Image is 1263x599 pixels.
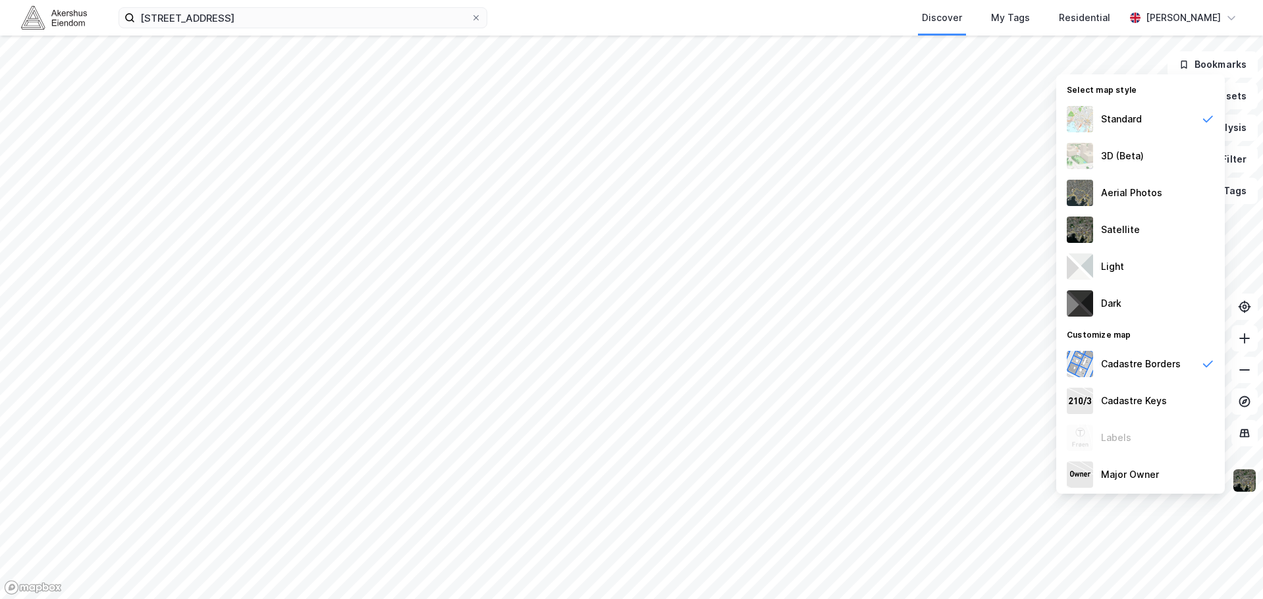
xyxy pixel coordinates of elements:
[1101,148,1144,164] div: 3D (Beta)
[4,580,62,595] a: Mapbox homepage
[1232,468,1257,493] img: 9k=
[1101,467,1159,482] div: Major Owner
[1067,143,1093,169] img: Z
[1101,185,1162,201] div: Aerial Photos
[1059,10,1110,26] div: Residential
[1168,51,1258,78] button: Bookmarks
[135,8,471,28] input: Search by address, cadastre, landlords, tenants or people
[1101,259,1124,274] div: Light
[1056,77,1225,101] div: Select map style
[1067,217,1093,243] img: 9k=
[1067,351,1093,377] img: cadastreBorders.cfe08de4b5ddd52a10de.jpeg
[1101,356,1181,372] div: Cadastre Borders
[1067,106,1093,132] img: Z
[1067,180,1093,206] img: Z
[1067,388,1093,414] img: cadastreKeys.547ab17ec502f5a4ef2b.jpeg
[1101,296,1121,311] div: Dark
[1067,461,1093,488] img: majorOwner.b5e170eddb5c04bfeeff.jpeg
[922,10,962,26] div: Discover
[1101,222,1140,238] div: Satellite
[21,6,87,29] img: akershus-eiendom-logo.9091f326c980b4bce74ccdd9f866810c.svg
[1067,290,1093,317] img: nCdM7BzjoCAAAAAElFTkSuQmCC
[1146,10,1221,26] div: [PERSON_NAME]
[1067,253,1093,280] img: luj3wr1y2y3+OchiMxRmMxRlscgabnMEmZ7DJGWxyBpucwSZnsMkZbHIGm5zBJmewyRlscgabnMEmZ7DJGWxyBpucwSZnsMkZ...
[1101,393,1167,409] div: Cadastre Keys
[1196,178,1258,204] button: Tags
[1101,111,1142,127] div: Standard
[1195,146,1258,172] button: Filter
[991,10,1030,26] div: My Tags
[1056,322,1225,346] div: Customize map
[1101,430,1131,446] div: Labels
[1197,536,1263,599] iframe: Chat Widget
[1067,425,1093,451] img: Z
